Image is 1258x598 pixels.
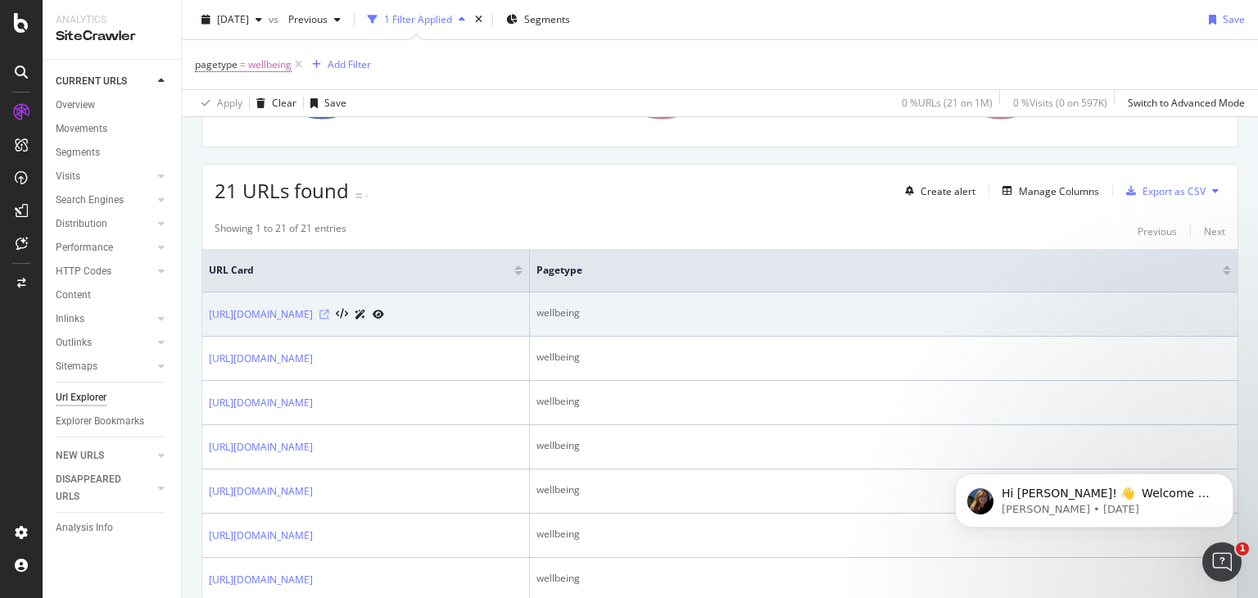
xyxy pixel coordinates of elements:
button: Save [1202,7,1245,33]
span: wellbeing [248,53,292,76]
div: 0 % Visits ( 0 on 597K ) [1013,96,1107,110]
div: Search Engines [56,192,124,209]
button: Switch to Advanced Mode [1121,90,1245,116]
div: Export as CSV [1143,184,1206,198]
div: Showing 1 to 21 of 21 entries [215,221,346,241]
div: Performance [56,239,113,256]
div: 0 % URLs ( 21 on 1M ) [902,96,993,110]
button: Apply [195,90,242,116]
button: Clear [250,90,296,116]
div: Explorer Bookmarks [56,413,144,430]
div: Analysis Info [56,519,113,537]
div: Switch to Advanced Mode [1128,96,1245,110]
button: Export as CSV [1120,178,1206,204]
div: Distribution [56,215,107,233]
div: Visits [56,168,80,185]
div: Analytics [56,13,168,27]
div: NEW URLS [56,447,104,464]
button: 1 Filter Applied [361,7,472,33]
a: Analysis Info [56,519,170,537]
div: Overview [56,97,95,114]
iframe: Intercom notifications message [930,439,1258,554]
a: [URL][DOMAIN_NAME] [209,483,313,500]
div: Apply [217,96,242,110]
a: Explorer Bookmarks [56,413,170,430]
span: 2025 Aug. 8th [217,12,249,26]
div: Add Filter [328,57,371,71]
span: 21 URLs found [215,177,349,204]
div: wellbeing [536,571,1231,586]
a: AI Url Details [355,306,366,323]
a: Distribution [56,215,153,233]
span: URL Card [209,263,510,278]
div: Segments [56,144,100,161]
button: Create alert [898,178,975,204]
button: Manage Columns [996,181,1099,201]
span: Previous [282,12,328,26]
span: pagetype [536,263,1198,278]
div: wellbeing [536,350,1231,365]
a: [URL][DOMAIN_NAME] [209,439,313,455]
button: [DATE] [195,7,269,33]
div: Content [56,287,91,304]
div: Save [1223,12,1245,26]
div: Next [1204,224,1225,238]
img: Equal [355,193,362,198]
a: Search Engines [56,192,153,209]
button: Next [1204,221,1225,241]
div: SiteCrawler [56,27,168,46]
div: times [472,11,486,28]
button: Previous [1138,221,1177,241]
button: Segments [500,7,577,33]
a: HTTP Codes [56,263,153,280]
div: Sitemaps [56,358,97,375]
a: [URL][DOMAIN_NAME] [209,351,313,367]
div: wellbeing [536,527,1231,541]
div: CURRENT URLS [56,73,127,90]
span: = [240,57,246,71]
iframe: Intercom live chat [1202,542,1242,582]
button: View HTML Source [336,309,348,320]
a: Url Explorer [56,389,170,406]
div: Previous [1138,224,1177,238]
div: Movements [56,120,107,138]
a: URL Inspection [373,306,384,323]
a: Outlinks [56,334,153,351]
a: DISAPPEARED URLS [56,471,153,505]
div: Save [324,96,346,110]
a: CURRENT URLS [56,73,153,90]
a: Content [56,287,170,304]
div: Manage Columns [1019,184,1099,198]
div: wellbeing [536,438,1231,453]
a: Sitemaps [56,358,153,375]
div: 1 Filter Applied [384,12,452,26]
div: DISAPPEARED URLS [56,471,138,505]
div: Inlinks [56,310,84,328]
a: Segments [56,144,170,161]
span: Segments [524,12,570,26]
div: wellbeing [536,482,1231,497]
a: [URL][DOMAIN_NAME] [209,528,313,544]
div: HTTP Codes [56,263,111,280]
div: Outlinks [56,334,92,351]
div: Url Explorer [56,389,106,406]
span: pagetype [195,57,238,71]
div: Create alert [921,184,975,198]
div: wellbeing [536,394,1231,409]
span: vs [269,12,282,26]
a: Overview [56,97,170,114]
div: Clear [272,96,296,110]
button: Previous [282,7,347,33]
a: NEW URLS [56,447,153,464]
button: Add Filter [305,55,371,75]
a: Visit Online Page [319,310,329,319]
div: wellbeing [536,306,1231,320]
a: Inlinks [56,310,153,328]
a: Visits [56,168,153,185]
a: Movements [56,120,170,138]
button: Save [304,90,346,116]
